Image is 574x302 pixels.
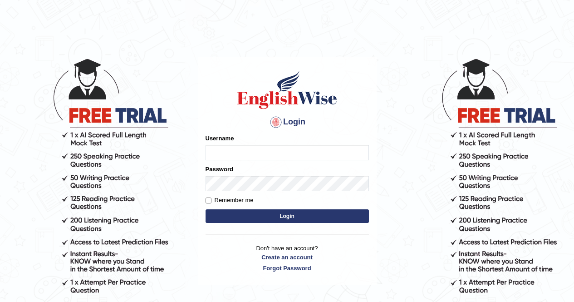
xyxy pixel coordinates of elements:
img: Logo of English Wise sign in for intelligent practice with AI [235,69,339,110]
label: Remember me [206,196,254,205]
a: Forgot Password [206,264,369,272]
h4: Login [206,115,369,129]
input: Remember me [206,198,211,203]
label: Password [206,165,233,173]
a: Create an account [206,253,369,262]
p: Don't have an account? [206,244,369,272]
label: Username [206,134,234,143]
button: Login [206,209,369,223]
